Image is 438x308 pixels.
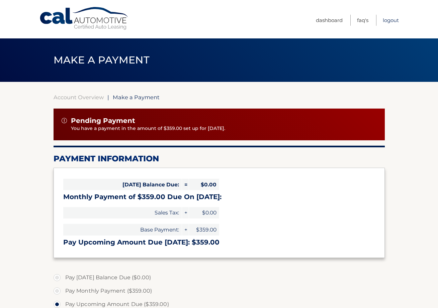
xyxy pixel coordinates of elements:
label: Pay [DATE] Balance Due ($0.00) [54,271,385,284]
a: Logout [383,15,399,26]
a: Cal Automotive [39,7,129,30]
h2: Payment Information [54,154,385,164]
label: Pay Monthly Payment ($359.00) [54,284,385,298]
span: $359.00 [189,224,219,236]
a: Account Overview [54,94,104,101]
span: $0.00 [189,207,219,219]
a: FAQ's [357,15,368,26]
a: Dashboard [316,15,343,26]
span: Make a Payment [113,94,160,101]
p: You have a payment in the amount of $359.00 set up for [DATE]. [71,125,377,132]
span: + [182,207,189,219]
span: $0.00 [189,179,219,190]
span: = [182,179,189,190]
img: alert-white.svg [62,118,67,123]
span: | [107,94,109,101]
h3: Monthly Payment of $359.00 Due On [DATE]: [63,193,375,201]
span: Make a Payment [54,54,150,66]
span: Base Payment: [63,224,182,236]
span: [DATE] Balance Due: [63,179,182,190]
span: Sales Tax: [63,207,182,219]
h3: Pay Upcoming Amount Due [DATE]: $359.00 [63,238,375,247]
span: Pending Payment [71,117,135,125]
span: + [182,224,189,236]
